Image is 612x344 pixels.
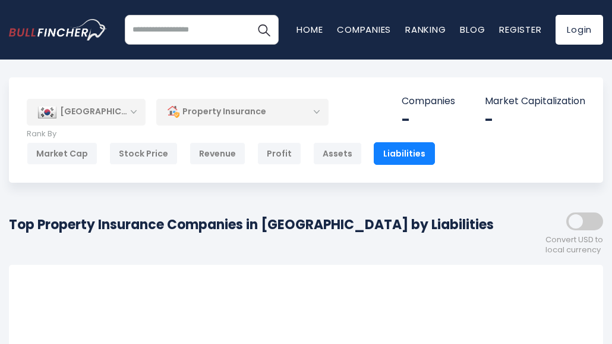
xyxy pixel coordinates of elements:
div: Stock Price [109,142,178,165]
p: Rank By [27,129,435,139]
p: Companies [402,95,455,108]
div: Liabilities [374,142,435,165]
div: Revenue [190,142,245,165]
a: Login [556,15,603,45]
div: Property Insurance [156,98,329,126]
a: Register [499,23,541,36]
div: Assets [313,142,362,165]
div: [GEOGRAPHIC_DATA] [27,99,146,125]
div: Profit [257,142,301,165]
p: Market Capitalization [485,95,585,108]
div: - [485,111,585,129]
a: Home [296,23,323,36]
div: Market Cap [27,142,97,165]
img: bullfincher logo [9,19,107,40]
a: Blog [460,23,485,36]
span: Convert USD to local currency [545,235,603,255]
h1: Top Property Insurance Companies in [GEOGRAPHIC_DATA] by Liabilities [9,215,494,234]
a: Ranking [405,23,446,36]
button: Search [249,15,279,45]
a: Companies [337,23,391,36]
div: - [402,111,455,129]
a: Go to homepage [9,19,125,40]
